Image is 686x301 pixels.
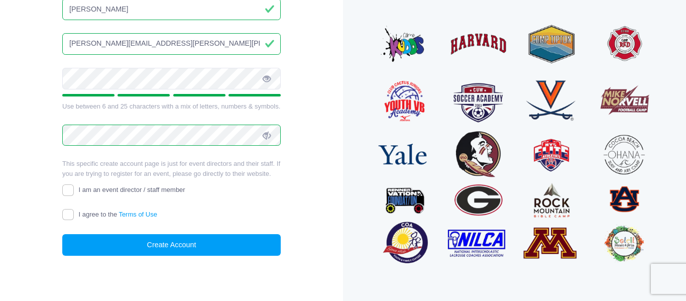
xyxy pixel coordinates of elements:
[62,33,281,55] input: Email
[79,211,157,218] span: I agree to the
[62,102,281,112] div: Use between 6 and 25 characters with a mix of letters, numbers & symbols.
[79,186,185,193] span: I am an event director / staff member
[62,234,281,256] button: Create Account
[62,159,281,178] p: This specific create account page is just for event directors and their staff. If you are trying ...
[62,209,74,221] input: I agree to theTerms of Use
[119,211,157,218] a: Terms of Use
[62,184,74,196] input: I am an event director / staff member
